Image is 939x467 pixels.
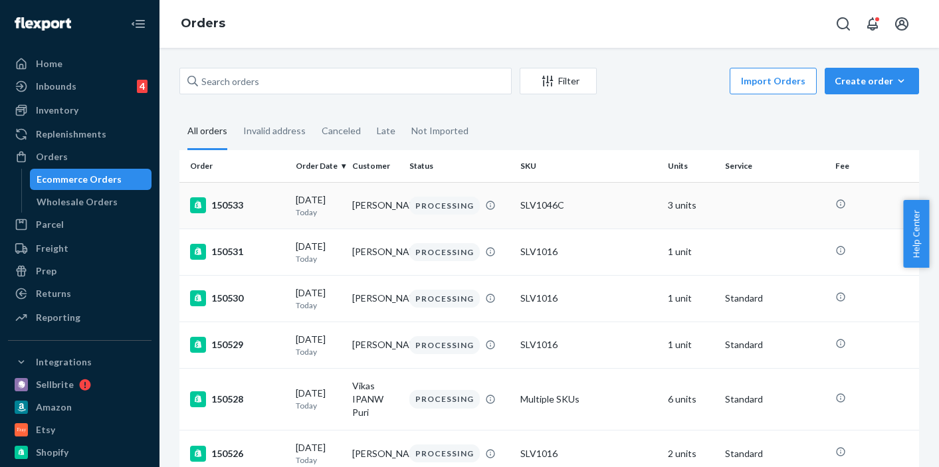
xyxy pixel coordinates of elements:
[663,182,719,229] td: 3 units
[36,150,68,163] div: Orders
[190,446,285,462] div: 150526
[243,114,306,148] div: Invalid address
[725,447,825,460] p: Standard
[296,333,342,357] div: [DATE]
[296,300,342,311] p: Today
[190,391,285,407] div: 150528
[36,378,74,391] div: Sellbrite
[830,11,857,37] button: Open Search Box
[520,199,658,212] div: SLV1046C
[725,292,825,305] p: Standard
[411,114,469,148] div: Not Imported
[179,150,290,182] th: Order
[296,193,342,218] div: [DATE]
[36,218,64,231] div: Parcel
[290,150,347,182] th: Order Date
[515,369,663,430] td: Multiple SKUs
[825,68,919,94] button: Create order
[409,197,480,215] div: PROCESSING
[125,11,152,37] button: Close Navigation
[663,229,719,275] td: 1 unit
[296,207,342,218] p: Today
[409,336,480,354] div: PROCESSING
[296,441,342,466] div: [DATE]
[30,169,152,190] a: Ecommerce Orders
[296,400,342,411] p: Today
[8,374,152,395] a: Sellbrite
[296,387,342,411] div: [DATE]
[296,454,342,466] p: Today
[409,290,480,308] div: PROCESSING
[520,447,658,460] div: SLV1016
[170,5,236,43] ol: breadcrumbs
[903,200,929,268] button: Help Center
[830,150,919,182] th: Fee
[15,17,71,31] img: Flexport logo
[8,351,152,373] button: Integrations
[8,307,152,328] a: Reporting
[137,80,148,93] div: 4
[8,124,152,145] a: Replenishments
[663,150,719,182] th: Units
[36,287,71,300] div: Returns
[663,275,719,322] td: 1 unit
[409,243,480,261] div: PROCESSING
[347,369,403,430] td: Vikas IPANW Puri
[36,401,72,414] div: Amazon
[409,444,480,462] div: PROCESSING
[36,242,68,255] div: Freight
[36,311,80,324] div: Reporting
[730,68,817,94] button: Import Orders
[663,322,719,368] td: 1 unit
[37,195,118,209] div: Wholesale Orders
[8,214,152,235] a: Parcel
[36,355,92,369] div: Integrations
[36,57,62,70] div: Home
[36,423,55,436] div: Etsy
[30,191,152,213] a: Wholesale Orders
[8,76,152,97] a: Inbounds4
[322,114,361,148] div: Canceled
[8,442,152,463] a: Shopify
[347,322,403,368] td: [PERSON_NAME]
[347,275,403,322] td: [PERSON_NAME]
[352,160,398,171] div: Customer
[8,397,152,418] a: Amazon
[520,74,596,88] div: Filter
[190,244,285,260] div: 150531
[720,150,831,182] th: Service
[37,173,122,186] div: Ecommerce Orders
[190,290,285,306] div: 150530
[888,11,915,37] button: Open account menu
[8,419,152,440] a: Etsy
[404,150,515,182] th: Status
[296,286,342,311] div: [DATE]
[520,292,658,305] div: SLV1016
[8,260,152,282] a: Prep
[190,337,285,353] div: 150529
[296,346,342,357] p: Today
[663,369,719,430] td: 6 units
[8,238,152,259] a: Freight
[377,114,395,148] div: Late
[179,68,512,94] input: Search orders
[8,53,152,74] a: Home
[520,338,658,351] div: SLV1016
[296,253,342,264] p: Today
[520,68,597,94] button: Filter
[8,283,152,304] a: Returns
[8,146,152,167] a: Orders
[347,229,403,275] td: [PERSON_NAME]
[187,114,227,150] div: All orders
[36,104,78,117] div: Inventory
[347,182,403,229] td: [PERSON_NAME]
[835,74,909,88] div: Create order
[181,16,225,31] a: Orders
[409,390,480,408] div: PROCESSING
[515,150,663,182] th: SKU
[725,338,825,351] p: Standard
[520,245,658,258] div: SLV1016
[859,11,886,37] button: Open notifications
[36,128,106,141] div: Replenishments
